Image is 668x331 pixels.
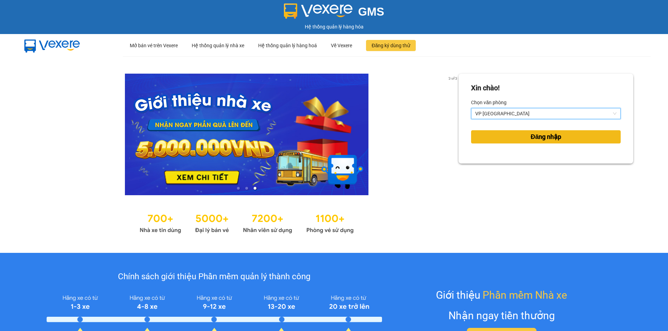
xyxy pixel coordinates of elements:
[258,34,317,57] div: Hệ thống quản lý hàng hoá
[237,187,240,190] li: slide item 1
[446,74,459,83] p: 3 of 3
[192,34,244,57] div: Hệ thống quản lý nhà xe
[47,270,382,283] div: Chính sách giới thiệu Phần mềm quản lý thành công
[372,42,410,49] span: Đăng ký dùng thử
[436,287,567,303] div: Giới thiệu
[254,187,256,190] li: slide item 3
[471,83,500,93] div: Xin chào!
[140,209,354,235] img: Statistics.png
[449,74,459,195] button: next slide / item
[471,97,507,108] label: Chọn văn phòng
[35,74,45,195] button: previous slide / item
[17,34,87,57] img: mbUUG5Q.png
[284,3,353,19] img: logo 2
[448,307,555,324] div: Nhận ngay tiền thưởng
[366,40,416,51] button: Đăng ký dùng thử
[471,130,621,143] button: Đăng nhập
[130,34,178,57] div: Mở bán vé trên Vexere
[2,23,666,31] div: Hệ thống quản lý hàng hóa
[483,287,567,303] span: Phần mềm Nhà xe
[358,5,384,18] span: GMS
[531,132,561,142] span: Đăng nhập
[284,10,384,16] a: GMS
[245,187,248,190] li: slide item 2
[331,34,352,57] div: Về Vexere
[475,108,617,119] span: VP Sài Gòn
